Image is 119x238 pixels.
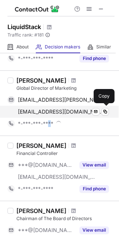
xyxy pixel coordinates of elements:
div: Chairman of The Board of Directors [16,215,115,222]
span: Similar [96,44,111,50]
span: Traffic rank: # 181 [7,32,44,38]
div: [PERSON_NAME] [16,142,66,149]
div: Financial Controller [16,150,115,157]
div: Global Director of Marketing [16,85,115,92]
span: ***@[DOMAIN_NAME] [18,227,75,234]
span: [EMAIL_ADDRESS][DOMAIN_NAME] [18,174,95,180]
h1: LiquidStack [7,22,41,31]
button: Reveal Button [79,161,109,169]
button: Reveal Button [79,55,109,62]
span: ***@[DOMAIN_NAME] [18,162,75,168]
span: Decision makers [45,44,80,50]
span: About [16,44,29,50]
span: [EMAIL_ADDRESS][PERSON_NAME][DOMAIN_NAME] [18,96,103,103]
img: ContactOut v5.3.10 [15,4,60,13]
div: [PERSON_NAME] [16,77,66,84]
div: [PERSON_NAME] [16,207,66,215]
button: Reveal Button [79,226,109,234]
span: [EMAIL_ADDRESS][DOMAIN_NAME] [18,108,103,115]
button: Reveal Button [79,185,109,193]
